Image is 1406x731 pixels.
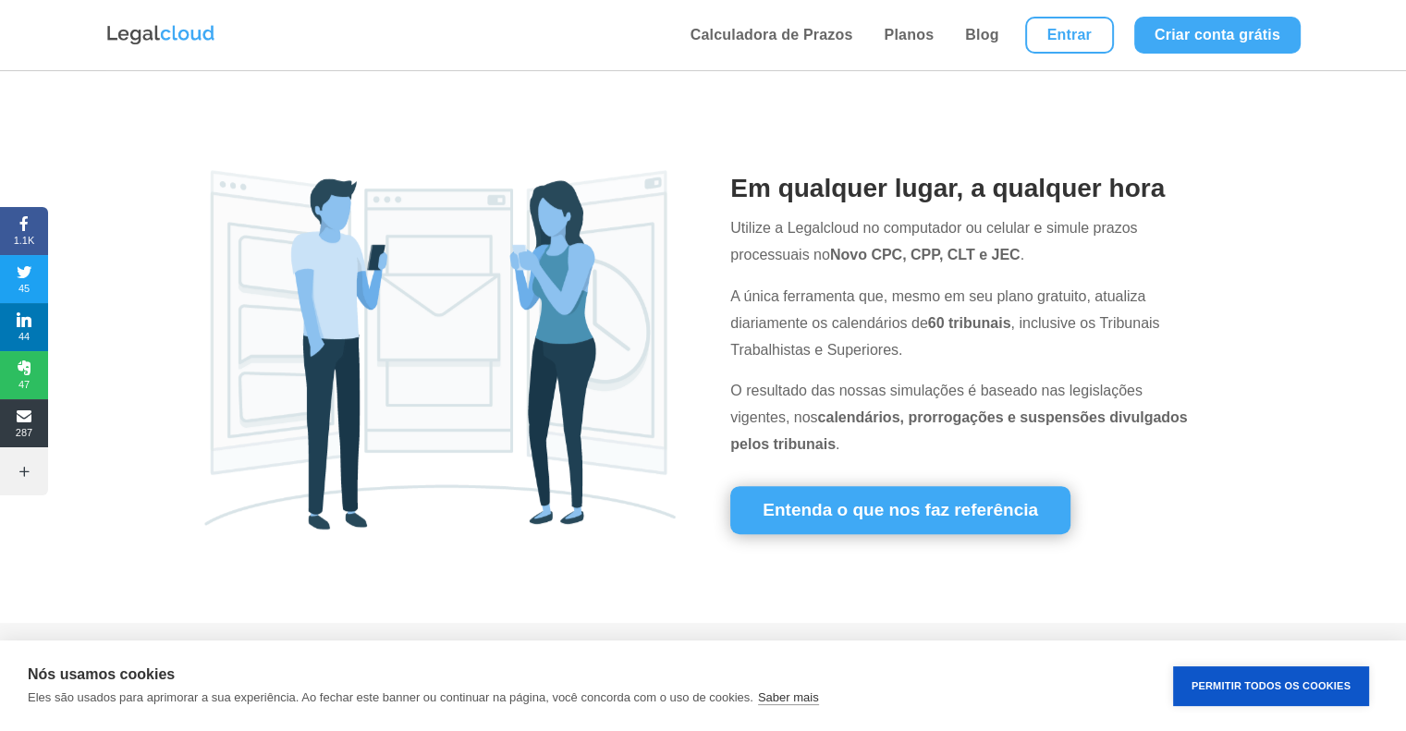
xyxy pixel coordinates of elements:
[730,215,1202,284] p: Utilize a Legalcloud no computador ou celular e simule prazos processuais no .
[928,315,1011,331] strong: 60 tribunais
[730,486,1070,534] a: Entenda o que nos faz referência
[758,690,819,705] a: Saber mais
[730,284,1202,378] p: A única ferramenta que, mesmo em seu plano gratuito, atualiza diariamente os calendários de , inc...
[28,690,753,704] p: Eles são usados para aprimorar a sua experiência. Ao fechar este banner ou continuar na página, v...
[730,378,1202,457] p: O resultado das nossas simulações é baseado nas legislações vigentes, nos .
[204,170,676,530] img: Pessoas usando aplicativo da Legalcloud
[28,666,175,682] strong: Nós usamos cookies
[730,409,1187,452] strong: calendários, prorrogações e suspensões divulgados pelos tribunais
[730,170,1202,215] h2: Em qualquer lugar, a qualquer hora
[105,23,216,47] img: Logo da Legalcloud
[830,247,1021,262] strong: Novo CPC, CPP, CLT e JEC
[1173,666,1369,706] button: Permitir Todos os Cookies
[1134,17,1301,54] a: Criar conta grátis
[1025,17,1114,54] a: Entrar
